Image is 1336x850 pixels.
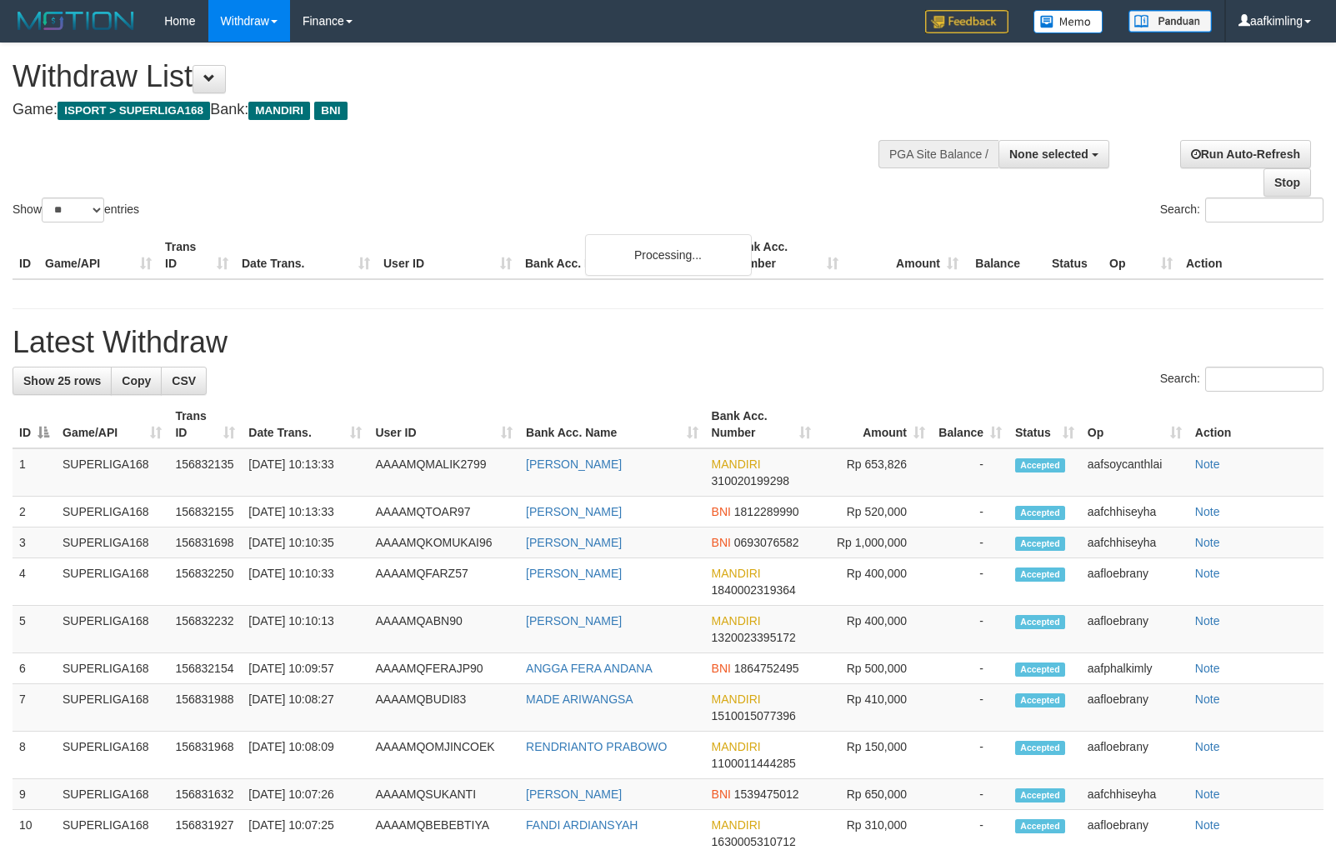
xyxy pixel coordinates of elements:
[818,497,932,527] td: Rp 520,000
[518,232,725,279] th: Bank Acc. Name
[932,779,1008,810] td: -
[13,497,56,527] td: 2
[526,567,622,580] a: [PERSON_NAME]
[13,8,139,33] img: MOTION_logo.png
[13,60,874,93] h1: Withdraw List
[1195,662,1220,675] a: Note
[878,140,998,168] div: PGA Site Balance /
[818,653,932,684] td: Rp 500,000
[368,448,519,497] td: AAAAMQMALIK2799
[1195,740,1220,753] a: Note
[1015,693,1065,707] span: Accepted
[56,779,168,810] td: SUPERLIGA168
[932,497,1008,527] td: -
[1180,140,1311,168] a: Run Auto-Refresh
[818,606,932,653] td: Rp 400,000
[368,606,519,653] td: AAAAMQABN90
[818,779,932,810] td: Rp 650,000
[13,448,56,497] td: 1
[712,662,731,675] span: BNI
[712,457,761,471] span: MANDIRI
[158,232,235,279] th: Trans ID
[168,732,242,779] td: 156831968
[818,732,932,779] td: Rp 150,000
[705,401,818,448] th: Bank Acc. Number: activate to sort column ascending
[712,692,761,706] span: MANDIRI
[368,401,519,448] th: User ID: activate to sort column ascending
[168,497,242,527] td: 156832155
[1195,505,1220,518] a: Note
[932,606,1008,653] td: -
[734,662,799,675] span: Copy 1864752495 to clipboard
[1160,197,1323,222] label: Search:
[56,527,168,558] td: SUPERLIGA168
[712,631,796,644] span: Copy 1320023395172 to clipboard
[13,732,56,779] td: 8
[368,732,519,779] td: AAAAMQOMJINCOEK
[242,401,368,448] th: Date Trans.: activate to sort column ascending
[13,527,56,558] td: 3
[1015,537,1065,551] span: Accepted
[1045,232,1103,279] th: Status
[965,232,1045,279] th: Balance
[519,401,704,448] th: Bank Acc. Name: activate to sort column ascending
[168,558,242,606] td: 156832250
[248,102,310,120] span: MANDIRI
[168,448,242,497] td: 156832135
[242,684,368,732] td: [DATE] 10:08:27
[1081,653,1188,684] td: aafphalkimly
[242,779,368,810] td: [DATE] 10:07:26
[1195,536,1220,549] a: Note
[13,684,56,732] td: 7
[526,505,622,518] a: [PERSON_NAME]
[1033,10,1103,33] img: Button%20Memo.svg
[13,232,38,279] th: ID
[1179,232,1323,279] th: Action
[122,374,151,387] span: Copy
[111,367,162,395] a: Copy
[13,401,56,448] th: ID: activate to sort column descending
[56,684,168,732] td: SUPERLIGA168
[56,653,168,684] td: SUPERLIGA168
[845,232,965,279] th: Amount
[242,606,368,653] td: [DATE] 10:10:13
[1081,448,1188,497] td: aafsoycanthlai
[368,558,519,606] td: AAAAMQFARZ57
[1263,168,1311,197] a: Stop
[712,818,761,832] span: MANDIRI
[168,779,242,810] td: 156831632
[1188,401,1323,448] th: Action
[13,326,1323,359] h1: Latest Withdraw
[1195,692,1220,706] a: Note
[998,140,1109,168] button: None selected
[368,653,519,684] td: AAAAMQFERAJP90
[932,401,1008,448] th: Balance: activate to sort column ascending
[1015,458,1065,472] span: Accepted
[172,374,196,387] span: CSV
[932,732,1008,779] td: -
[1205,197,1323,222] input: Search:
[818,558,932,606] td: Rp 400,000
[818,684,932,732] td: Rp 410,000
[932,527,1008,558] td: -
[235,232,377,279] th: Date Trans.
[585,234,752,276] div: Processing...
[712,835,796,848] span: Copy 1630005310712 to clipboard
[526,536,622,549] a: [PERSON_NAME]
[1008,401,1081,448] th: Status: activate to sort column ascending
[712,474,789,487] span: Copy 310020199298 to clipboard
[526,818,638,832] a: FANDI ARDIANSYAH
[377,232,518,279] th: User ID
[818,527,932,558] td: Rp 1,000,000
[734,787,799,801] span: Copy 1539475012 to clipboard
[1160,367,1323,392] label: Search:
[13,779,56,810] td: 9
[932,448,1008,497] td: -
[13,606,56,653] td: 5
[1195,457,1220,471] a: Note
[925,10,1008,33] img: Feedback.jpg
[1081,401,1188,448] th: Op: activate to sort column ascending
[1081,558,1188,606] td: aafloebrany
[526,457,622,471] a: [PERSON_NAME]
[1015,615,1065,629] span: Accepted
